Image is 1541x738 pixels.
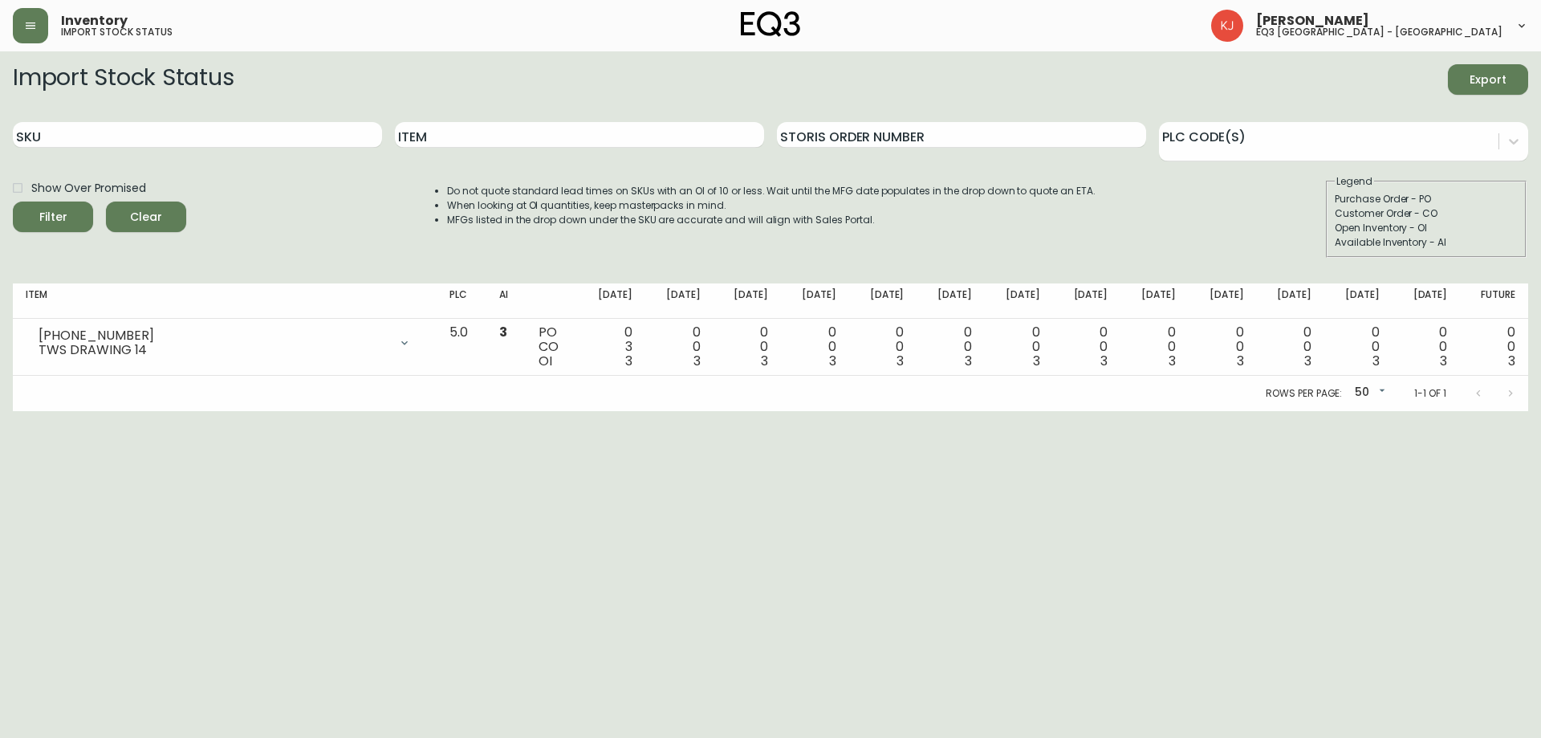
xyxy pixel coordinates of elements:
[1201,325,1244,369] div: 0 0
[862,325,905,369] div: 0 0
[1120,283,1189,319] th: [DATE]
[119,207,173,227] span: Clear
[1461,70,1515,90] span: Export
[829,352,836,370] span: 3
[1237,352,1244,370] span: 3
[1414,386,1446,401] p: 1-1 of 1
[1211,10,1243,42] img: 24a625d34e264d2520941288c4a55f8e
[1473,325,1515,369] div: 0 0
[1169,352,1176,370] span: 3
[1270,325,1312,369] div: 0 0
[917,283,985,319] th: [DATE]
[437,319,486,376] td: 5.0
[447,213,1096,227] li: MFGs listed in the drop down under the SKU are accurate and will align with Sales Portal.
[1100,352,1108,370] span: 3
[625,352,632,370] span: 3
[1033,352,1040,370] span: 3
[1337,325,1380,369] div: 0 0
[1189,283,1257,319] th: [DATE]
[658,325,701,369] div: 0 0
[1324,283,1393,319] th: [DATE]
[794,325,836,369] div: 0 0
[590,325,632,369] div: 0 3
[726,325,769,369] div: 0 0
[897,352,904,370] span: 3
[693,352,701,370] span: 3
[1508,352,1515,370] span: 3
[645,283,714,319] th: [DATE]
[106,202,186,232] button: Clear
[1053,283,1121,319] th: [DATE]
[1460,283,1528,319] th: Future
[13,283,437,319] th: Item
[486,283,526,319] th: AI
[39,207,67,227] div: Filter
[965,352,972,370] span: 3
[39,343,388,357] div: TWS DRAWING 14
[1133,325,1176,369] div: 0 0
[13,202,93,232] button: Filter
[1448,64,1528,95] button: Export
[985,283,1053,319] th: [DATE]
[1266,386,1342,401] p: Rows per page:
[998,325,1040,369] div: 0 0
[1335,206,1518,221] div: Customer Order - CO
[781,283,849,319] th: [DATE]
[1372,352,1380,370] span: 3
[929,325,972,369] div: 0 0
[1257,283,1325,319] th: [DATE]
[1256,27,1502,37] h5: eq3 [GEOGRAPHIC_DATA] - [GEOGRAPHIC_DATA]
[437,283,486,319] th: PLC
[1335,221,1518,235] div: Open Inventory - OI
[1335,235,1518,250] div: Available Inventory - AI
[1066,325,1108,369] div: 0 0
[577,283,645,319] th: [DATE]
[39,328,388,343] div: [PHONE_NUMBER]
[31,180,146,197] span: Show Over Promised
[1335,174,1374,189] legend: Legend
[761,352,768,370] span: 3
[499,323,507,341] span: 3
[26,325,424,361] div: [PHONE_NUMBER]TWS DRAWING 14
[741,11,800,37] img: logo
[539,352,552,370] span: OI
[1440,352,1447,370] span: 3
[447,198,1096,213] li: When looking at OI quantities, keep masterpacks in mind.
[1335,192,1518,206] div: Purchase Order - PO
[1393,283,1461,319] th: [DATE]
[1405,325,1448,369] div: 0 0
[1348,380,1389,406] div: 50
[1256,14,1369,27] span: [PERSON_NAME]
[539,325,564,369] div: PO CO
[849,283,917,319] th: [DATE]
[61,27,173,37] h5: import stock status
[447,184,1096,198] li: Do not quote standard lead times on SKUs with an OI of 10 or less. Wait until the MFG date popula...
[1304,352,1311,370] span: 3
[714,283,782,319] th: [DATE]
[13,64,234,95] h2: Import Stock Status
[61,14,128,27] span: Inventory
